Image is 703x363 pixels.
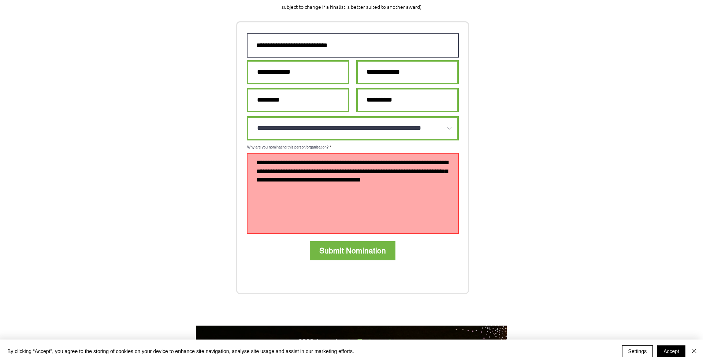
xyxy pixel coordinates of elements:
[622,345,653,357] button: Settings
[310,241,395,260] button: Submit Nomination
[690,346,699,355] img: Close
[247,116,459,140] select: Which award category are you nominating person/organisation for?
[247,146,459,149] label: Why are you nominating this person/organisation?
[657,345,685,357] button: Accept
[319,245,386,256] span: Submit Nomination
[690,345,699,357] button: Close
[7,348,354,355] span: By clicking “Accept”, you agree to the storing of cookies on your device to enhance site navigati...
